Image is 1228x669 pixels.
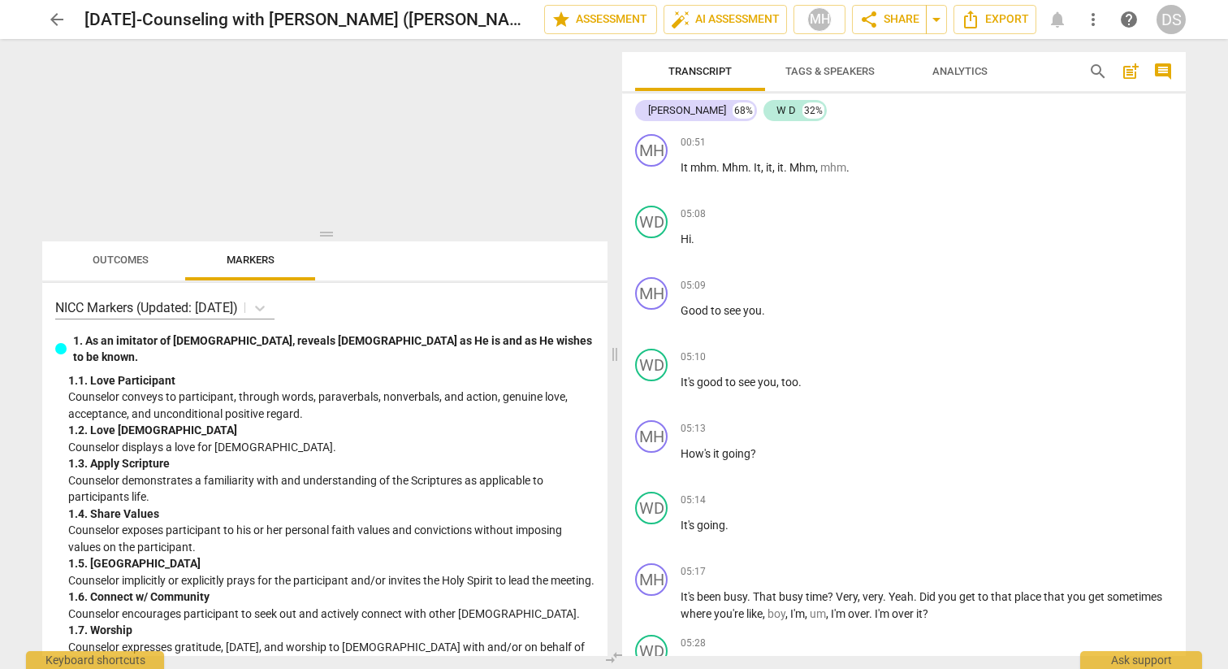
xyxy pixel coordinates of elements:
[1119,10,1139,29] span: help
[635,206,668,238] div: Change speaker
[724,304,743,317] span: see
[852,5,927,34] button: Share
[805,607,810,620] span: ,
[761,161,766,174] span: ,
[776,376,781,389] span: ,
[68,622,595,639] div: 1. 7. Worship
[635,277,668,310] div: Change speaker
[1153,62,1173,81] span: comment
[779,590,806,603] span: busy
[681,636,706,650] span: 05:28
[635,492,668,524] div: Change speaker
[635,134,668,167] div: Change speaker
[807,7,832,32] div: MH
[1114,5,1144,34] a: Help
[978,590,991,603] span: to
[55,298,238,317] p: NICC Markers (Updated: 1/12/2022)
[777,161,784,174] span: it
[68,472,595,506] p: Counselor demonstrates a familiarity with and understanding of the Scriptures as applicable to pa...
[772,161,777,174] span: ,
[713,447,722,460] span: it
[68,439,595,456] p: Counselor displays a love for [DEMOGRAPHIC_DATA].
[806,590,828,603] span: time
[763,607,767,620] span: ,
[68,372,595,389] div: 1. 1. Love Participant
[711,304,724,317] span: to
[863,590,883,603] span: very
[68,506,595,523] div: 1. 4. Share Values
[762,304,765,317] span: .
[785,65,875,77] span: Tags & Speakers
[84,10,531,30] h2: [DATE]-Counseling with [PERSON_NAME] ([PERSON_NAME])
[781,376,798,389] span: too
[802,102,824,119] div: 32%
[836,590,858,603] span: Very
[859,10,879,29] span: share
[47,10,67,29] span: arrow_back
[681,279,706,293] span: 05:09
[671,10,780,29] span: AI Assessment
[68,606,595,623] p: Counselor encourages participant to seek out and actively connect with other [DEMOGRAPHIC_DATA].
[681,161,690,174] span: It
[648,102,726,119] div: [PERSON_NAME]
[1085,59,1111,85] button: Search
[681,304,711,317] span: Good
[848,607,869,620] span: over
[73,332,595,366] p: 1. As an imitator of [DEMOGRAPHIC_DATA], reveals [DEMOGRAPHIC_DATA] as He is and as He wishes to ...
[681,590,697,603] span: It's
[784,161,789,174] span: .
[750,447,756,460] span: ?
[551,10,650,29] span: Assessment
[932,65,988,77] span: Analytics
[991,590,1014,603] span: that
[875,607,892,620] span: I'm
[681,207,706,221] span: 05:08
[681,519,697,532] span: It's
[671,10,690,29] span: auto_fix_high
[635,635,668,667] div: Change speaker
[889,590,914,603] span: Yeah
[1088,62,1108,81] span: search
[681,493,706,507] span: 05:14
[635,563,668,596] div: Change speaker
[664,5,787,34] button: AI Assessment
[747,590,753,603] span: .
[716,161,722,174] span: .
[926,5,947,34] button: Sharing summary
[68,589,595,606] div: 1. 6. Connect w/ Community
[1118,59,1144,85] button: Add summary
[1083,10,1103,29] span: more_vert
[668,65,732,77] span: Transcript
[68,522,595,555] p: Counselor exposes participant to his or her personal faith values and convictions without imposin...
[815,161,820,174] span: ,
[766,161,772,174] span: it
[738,376,758,389] span: see
[919,590,938,603] span: Did
[68,572,595,589] p: Counselor implicitly or explicitly prays for the participant and/or invites the Holy Spirit to le...
[961,10,1029,29] span: Export
[846,161,850,174] span: .
[1157,5,1186,34] button: DS
[820,161,846,174] span: Filler word
[789,161,815,174] span: Mhm
[869,607,875,620] span: .
[828,590,836,603] span: ?
[767,607,785,620] span: Filler word
[227,254,275,266] span: Markers
[691,232,694,245] span: .
[748,161,754,174] span: .
[754,161,761,174] span: It
[927,10,946,29] span: arrow_drop_down
[1044,590,1067,603] span: that
[826,607,831,620] span: ,
[681,565,706,579] span: 05:17
[1014,590,1044,603] span: place
[1150,59,1176,85] button: Show/Hide comments
[776,102,796,119] div: W D
[681,136,706,150] span: 00:51
[544,5,657,34] button: Assessment
[635,420,668,453] div: Change speaker
[793,5,845,34] button: MH
[858,590,863,603] span: ,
